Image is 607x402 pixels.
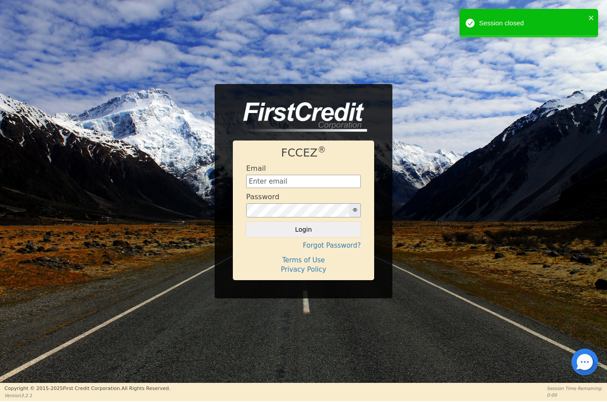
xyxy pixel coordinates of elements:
[246,241,361,249] h4: Forgot Password?
[246,256,361,264] h4: Terms of Use
[246,164,266,173] h4: Email
[318,145,326,154] sup: ®
[246,203,349,217] input: password
[246,222,361,237] button: Login
[4,385,170,393] p: Copyright © 2015- 2025 First Credit Corporation.
[479,18,586,28] div: Session closed
[121,386,170,391] span: All Rights Reserved.
[246,265,361,273] h4: Privacy Policy
[547,385,603,392] p: Session Time Remaining:
[246,146,361,160] h1: FCCEZ
[588,12,595,23] button: close
[4,392,170,399] p: Version 3.2.1
[246,193,280,201] h4: Password
[233,102,367,132] img: logo-CMu_cnol.png
[246,175,361,188] input: Enter email
[547,392,603,398] p: 0:00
